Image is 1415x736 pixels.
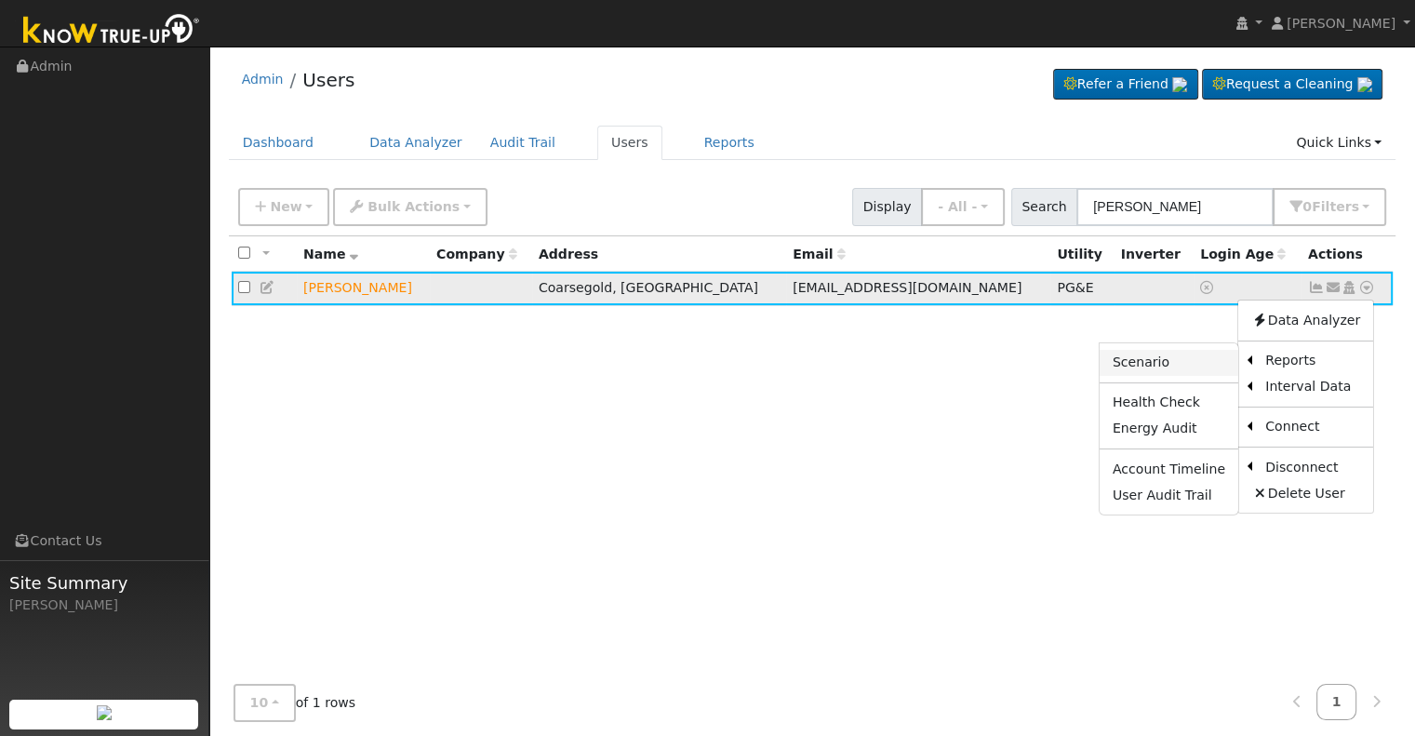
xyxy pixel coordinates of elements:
[367,199,460,214] span: Bulk Actions
[436,247,516,261] span: Company name
[690,126,768,160] a: Reports
[1238,307,1373,333] a: Data Analyzer
[1351,199,1358,214] span: s
[1325,278,1342,298] a: a_bmanning@yahoo.com
[229,126,328,160] a: Dashboard
[852,188,922,226] span: Display
[1053,69,1198,100] a: Refer a Friend
[532,272,786,306] td: Coarsegold, [GEOGRAPHIC_DATA]
[597,126,662,160] a: Users
[9,570,199,595] span: Site Summary
[1282,126,1395,160] a: Quick Links
[1121,245,1187,264] div: Inverter
[1057,245,1107,264] div: Utility
[1341,280,1357,295] a: Login As
[297,272,430,306] td: Lead
[1252,348,1373,374] a: Reports
[1202,69,1382,100] a: Request a Cleaning
[270,199,301,214] span: New
[1100,482,1238,508] a: User Audit Trail
[1100,350,1238,376] a: Scenario Report
[1057,280,1093,295] span: PG&E
[9,595,199,615] div: [PERSON_NAME]
[1287,16,1395,31] span: [PERSON_NAME]
[1100,390,1238,416] a: Health Check Report
[302,69,354,91] a: Users
[1252,414,1373,440] a: Connect
[539,245,780,264] div: Address
[1200,280,1217,295] a: No login access
[260,280,276,295] a: Edit User
[1308,280,1325,295] a: Show Graph
[1252,374,1373,400] a: Interval Data
[242,72,284,87] a: Admin
[1316,684,1357,720] a: 1
[1252,454,1373,480] a: Disconnect
[1076,188,1274,226] input: Search
[1172,77,1187,92] img: retrieve
[303,247,358,261] span: Name
[1100,456,1238,482] a: Account Timeline Report
[793,280,1021,295] span: [EMAIL_ADDRESS][DOMAIN_NAME]
[14,10,209,52] img: Know True-Up
[1200,247,1286,261] span: Days since last login
[355,126,476,160] a: Data Analyzer
[1357,77,1372,92] img: retrieve
[234,684,356,722] span: of 1 rows
[476,126,569,160] a: Audit Trail
[250,695,269,710] span: 10
[97,705,112,720] img: retrieve
[234,684,296,722] button: 10
[1011,188,1077,226] span: Search
[1100,416,1238,442] a: Energy Audit Report
[1273,188,1386,226] button: 0Filters
[238,188,330,226] button: New
[921,188,1005,226] button: - All -
[1308,245,1386,264] div: Actions
[1238,480,1373,506] a: Delete User
[793,247,845,261] span: Email
[333,188,487,226] button: Bulk Actions
[1358,278,1375,298] a: Other actions
[1312,199,1359,214] span: Filter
